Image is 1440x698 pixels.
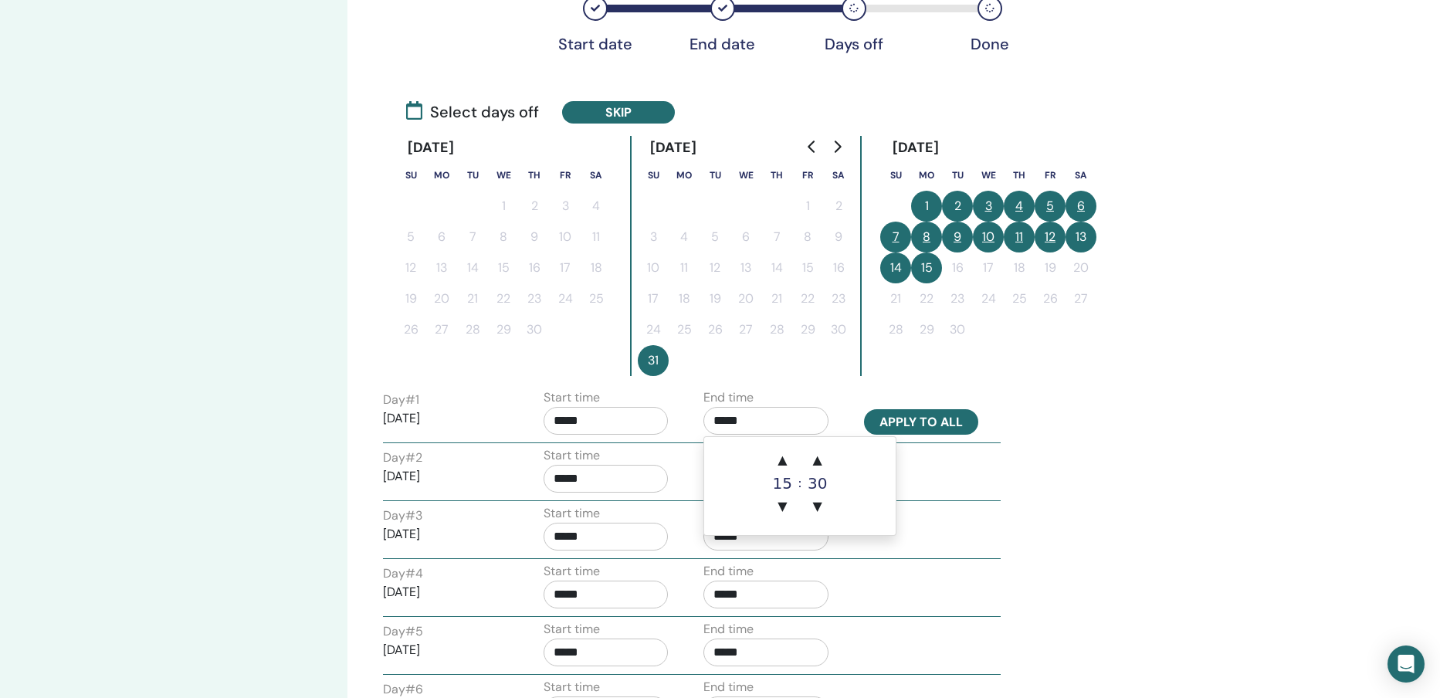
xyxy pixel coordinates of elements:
button: 14 [880,252,911,283]
div: End date [684,35,761,53]
div: : [798,445,801,522]
button: Go to next month [825,131,849,162]
button: 5 [1035,191,1066,222]
label: Start time [544,388,600,407]
button: 21 [880,283,911,314]
button: 5 [700,222,730,252]
div: Days off [815,35,893,53]
button: 23 [942,283,973,314]
button: 1 [488,191,519,222]
label: End time [703,678,754,696]
p: [DATE] [383,583,508,601]
button: 30 [823,314,854,345]
button: 16 [519,252,550,283]
span: ▼ [802,491,833,522]
button: 20 [1066,252,1096,283]
p: [DATE] [383,467,508,486]
span: ▲ [802,445,833,476]
label: End time [703,620,754,639]
button: 27 [730,314,761,345]
button: 22 [488,283,519,314]
button: 2 [942,191,973,222]
label: Start time [544,562,600,581]
button: 9 [823,222,854,252]
button: 14 [457,252,488,283]
button: Apply to all [864,409,978,435]
button: 18 [581,252,612,283]
div: Done [951,35,1028,53]
button: 23 [519,283,550,314]
button: 11 [1004,222,1035,252]
th: Saturday [823,160,854,191]
button: 6 [1066,191,1096,222]
button: 9 [942,222,973,252]
button: 13 [426,252,457,283]
button: 24 [550,283,581,314]
button: 24 [973,283,1004,314]
button: 21 [761,283,792,314]
button: 17 [550,252,581,283]
p: [DATE] [383,409,508,428]
th: Sunday [638,160,669,191]
label: Start time [544,678,600,696]
button: 3 [638,222,669,252]
button: 15 [488,252,519,283]
button: 3 [973,191,1004,222]
button: 15 [792,252,823,283]
button: 8 [792,222,823,252]
button: 13 [1066,222,1096,252]
button: 31 [638,345,669,376]
button: 28 [457,314,488,345]
button: 14 [761,252,792,283]
th: Monday [911,160,942,191]
button: 17 [973,252,1004,283]
button: 25 [669,314,700,345]
th: Tuesday [457,160,488,191]
label: End time [703,562,754,581]
button: 16 [942,252,973,283]
button: 11 [669,252,700,283]
th: Wednesday [730,160,761,191]
button: 21 [457,283,488,314]
button: Skip [562,101,675,124]
button: 9 [519,222,550,252]
button: 1 [792,191,823,222]
button: 2 [823,191,854,222]
button: 24 [638,314,669,345]
th: Thursday [761,160,792,191]
button: 25 [1004,283,1035,314]
button: 12 [700,252,730,283]
button: 18 [669,283,700,314]
button: 23 [823,283,854,314]
button: 16 [823,252,854,283]
th: Friday [550,160,581,191]
label: Day # 4 [383,564,423,583]
div: [DATE] [395,136,467,160]
button: 6 [730,222,761,252]
button: Go to previous month [800,131,825,162]
th: Sunday [395,160,426,191]
button: 7 [457,222,488,252]
button: 12 [395,252,426,283]
div: 30 [802,476,833,491]
button: 26 [395,314,426,345]
label: Day # 1 [383,391,419,409]
button: 20 [730,283,761,314]
th: Tuesday [700,160,730,191]
button: 4 [669,222,700,252]
button: 29 [911,314,942,345]
button: 25 [581,283,612,314]
button: 30 [942,314,973,345]
button: 29 [792,314,823,345]
th: Thursday [519,160,550,191]
button: 18 [1004,252,1035,283]
th: Friday [1035,160,1066,191]
button: 7 [880,222,911,252]
button: 1 [911,191,942,222]
th: Saturday [581,160,612,191]
button: 29 [488,314,519,345]
button: 3 [550,191,581,222]
button: 22 [911,283,942,314]
button: 17 [638,283,669,314]
button: 5 [395,222,426,252]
